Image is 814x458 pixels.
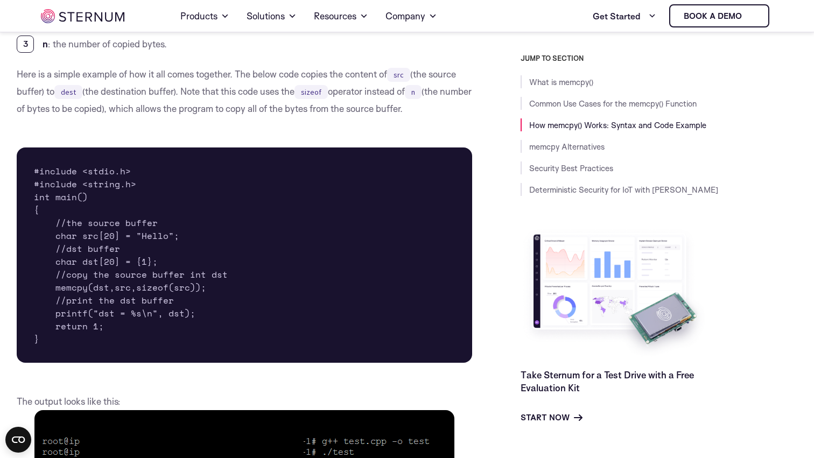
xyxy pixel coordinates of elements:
[529,120,706,130] a: How memcpy() Works: Syntax and Code Example
[529,77,593,87] a: What is memcpy()
[521,411,583,424] a: Start Now
[54,85,82,99] code: dest
[669,4,769,27] a: Book a demo
[405,85,422,99] code: n
[521,226,709,360] img: Take Sternum for a Test Drive with a Free Evaluation Kit
[529,142,605,152] a: memcpy Alternatives
[385,1,437,31] a: Company
[294,85,328,99] code: sizeof
[593,5,656,27] a: Get Started
[529,163,613,173] a: Security Best Practices
[529,98,697,109] a: Common Use Cases for the memcpy() Function
[5,427,31,453] button: Open CMP widget
[180,1,229,31] a: Products
[41,9,124,23] img: sternum iot
[746,12,755,20] img: sternum iot
[247,1,297,31] a: Solutions
[529,185,718,195] a: Deterministic Security for IoT with [PERSON_NAME]
[314,1,368,31] a: Resources
[17,36,472,53] li: : the number of copied bytes.
[387,68,410,82] code: src
[521,369,694,393] a: Take Sternum for a Test Drive with a Free Evaluation Kit
[521,54,797,62] h3: JUMP TO SECTION
[17,147,472,363] pre: #include <stdio.h> #include <string.h> int main() { //the source buffer char src[20] = "Hello"; /...
[43,38,48,50] b: n
[17,66,472,117] p: Here is a simple example of how it all comes together. The below code copies the content of (the ...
